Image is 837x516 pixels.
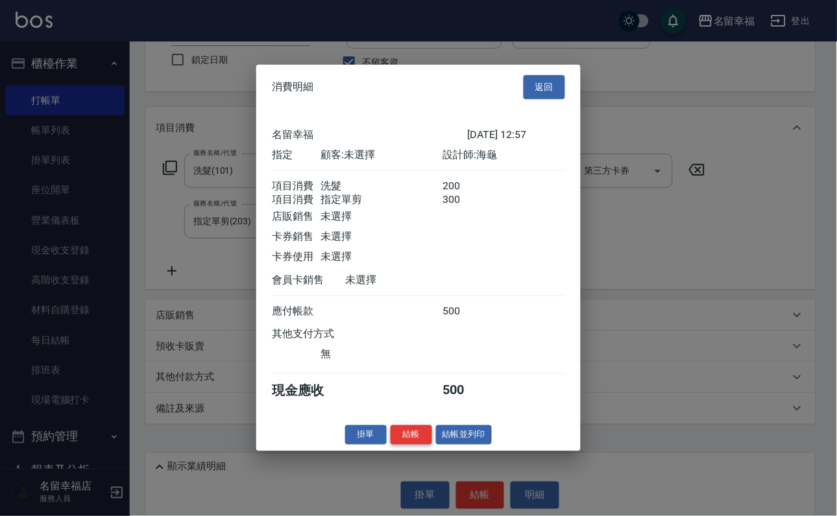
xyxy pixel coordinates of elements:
div: 項目消費 [272,193,321,206]
div: 未選擇 [345,273,467,287]
div: 現金應收 [272,382,345,399]
div: 店販銷售 [272,209,321,223]
div: 項目消費 [272,179,321,193]
div: 200 [443,179,492,193]
div: 其他支付方式 [272,327,370,341]
div: 應付帳款 [272,304,321,318]
span: 消費明細 [272,80,313,93]
div: 卡券使用 [272,250,321,263]
div: 300 [443,193,492,206]
div: 指定單剪 [321,193,443,206]
div: 設計師: 海龜 [443,148,565,161]
button: 返回 [524,75,565,99]
div: 未選擇 [321,250,443,263]
div: 未選擇 [321,229,443,243]
div: 卡券銷售 [272,229,321,243]
div: 洗髮 [321,179,443,193]
button: 結帳 [391,425,432,445]
div: 指定 [272,148,321,161]
div: 名留幸福 [272,128,467,141]
div: 500 [443,304,492,318]
div: 顧客: 未選擇 [321,148,443,161]
div: [DATE] 12:57 [467,128,565,141]
div: 500 [443,382,492,399]
div: 會員卡銷售 [272,273,345,287]
div: 未選擇 [321,209,443,223]
div: 無 [321,347,443,361]
button: 結帳並列印 [436,425,492,445]
button: 掛單 [345,425,387,445]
